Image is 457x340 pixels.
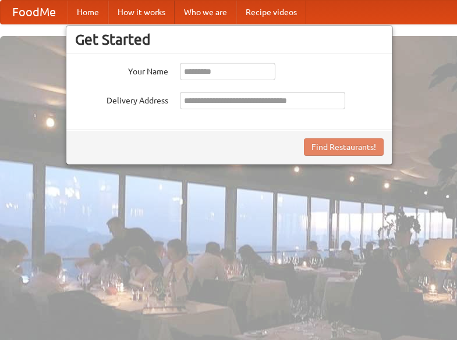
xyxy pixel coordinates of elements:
[1,1,68,24] a: FoodMe
[68,1,108,24] a: Home
[108,1,175,24] a: How it works
[75,63,168,77] label: Your Name
[75,92,168,106] label: Delivery Address
[75,31,384,48] h3: Get Started
[175,1,236,24] a: Who we are
[304,138,384,156] button: Find Restaurants!
[236,1,306,24] a: Recipe videos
